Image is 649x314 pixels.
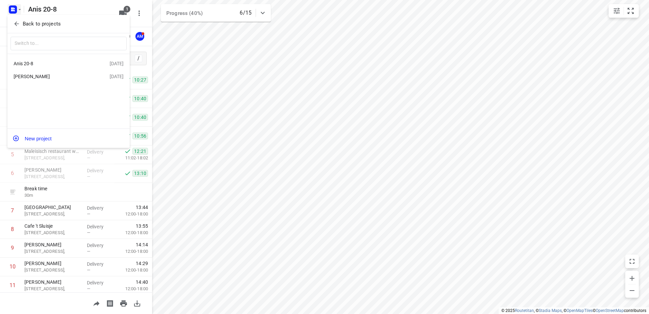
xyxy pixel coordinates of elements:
[7,70,130,83] div: [PERSON_NAME][DATE]
[14,74,92,79] div: [PERSON_NAME]
[7,132,130,145] button: New project
[110,74,124,79] div: [DATE]
[23,20,61,28] p: Back to projects
[110,61,124,66] div: [DATE]
[11,37,127,51] input: Switch to...
[7,57,130,70] div: Anis 20-8[DATE]
[11,18,127,30] button: Back to projects
[14,61,92,66] div: Anis 20-8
